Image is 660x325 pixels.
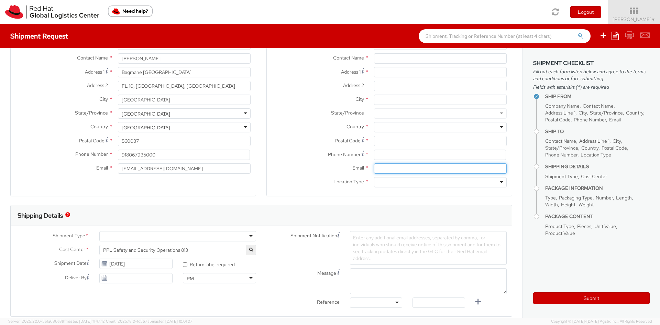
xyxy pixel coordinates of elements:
[577,223,591,229] span: Pieces
[108,6,153,17] button: Need help?
[594,223,616,229] span: Unit Value
[290,232,337,239] span: Shipment Notification
[579,110,587,116] span: City
[616,195,632,201] span: Length
[613,16,656,22] span: [PERSON_NAME]
[570,6,601,18] button: Logout
[590,110,623,116] span: State/Province
[651,17,656,22] span: ▼
[352,165,364,171] span: Email
[533,68,650,82] span: Fill out each form listed below and agree to the terms and conditions before submitting
[545,164,650,169] h4: Shipping Details
[106,319,192,324] span: Client: 2025.18.0-fd567a5
[561,202,575,208] span: Height
[152,319,192,324] span: master, [DATE] 10:01:07
[626,110,643,116] span: Country
[99,96,108,102] span: City
[545,145,578,151] span: State/Province
[54,260,87,267] span: Shipment Date
[99,245,256,255] span: PPL Safety and Security Operations 813
[8,319,105,324] span: Server: 2025.20.0-5efa686e39f
[545,117,571,123] span: Postal Code
[545,173,578,180] span: Shipment Type
[545,129,650,134] h4: Ship To
[581,145,598,151] span: Country
[183,262,187,267] input: Return label required
[583,103,614,109] span: Contact Name
[613,138,621,144] span: City
[333,178,364,185] span: Location Type
[545,152,577,158] span: Phone Number
[545,186,650,191] h4: Package Information
[75,151,108,157] span: Phone Number
[66,319,105,324] span: master, [DATE] 11:47:12
[65,274,87,281] span: Deliver By
[122,110,170,117] div: [GEOGRAPHIC_DATA]
[574,117,606,123] span: Phone Number
[53,232,85,240] span: Shipment Type
[355,96,364,102] span: City
[551,319,652,324] span: Copyright © [DATE]-[DATE] Agistix Inc., All Rights Reserved
[533,292,650,304] button: Submit
[545,110,575,116] span: Address Line 1
[343,82,364,88] span: Address 2
[183,260,236,268] label: Return label required
[341,69,361,75] span: Address 1
[609,117,621,123] span: Email
[85,69,104,75] span: Address 1
[545,94,650,99] h4: Ship From
[581,173,607,180] span: Cost Center
[545,214,650,219] h4: Package Content
[187,275,194,282] div: PM
[87,82,108,88] span: Address 2
[103,247,252,253] span: PPL Safety and Security Operations 813
[545,138,576,144] span: Contact Name
[353,235,500,261] span: Enter any additional email addresses, separated by comma, for individuals who should receive noti...
[317,270,336,276] span: Message
[90,123,108,130] span: Country
[579,138,609,144] span: Address Line 1
[545,223,574,229] span: Product Type
[545,230,575,236] span: Product Value
[581,152,611,158] span: Location Type
[533,84,650,90] span: Fields with asterisks (*) are required
[346,123,364,130] span: Country
[602,145,627,151] span: Postal Code
[335,138,361,144] span: Postal Code
[77,55,108,61] span: Contact Name
[75,110,108,116] span: State/Province
[559,195,593,201] span: Packaging Type
[122,124,170,131] div: [GEOGRAPHIC_DATA]
[96,165,108,171] span: Email
[18,212,63,219] h3: Shipping Details
[533,60,650,66] h3: Shipment Checklist
[331,110,364,116] span: State/Province
[545,195,556,201] span: Type
[328,151,361,158] span: Phone Number
[317,299,340,305] span: Reference
[59,246,85,254] span: Cost Center
[5,5,99,19] img: rh-logistics-00dfa346123c4ec078e1.svg
[545,103,580,109] span: Company Name
[579,202,594,208] span: Weight
[333,55,364,61] span: Contact Name
[10,32,68,40] h4: Shipment Request
[545,202,558,208] span: Width
[419,29,591,43] input: Shipment, Tracking or Reference Number (at least 4 chars)
[596,195,613,201] span: Number
[79,138,104,144] span: Postal Code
